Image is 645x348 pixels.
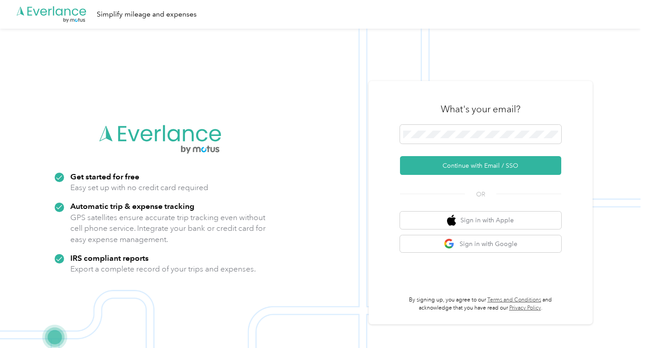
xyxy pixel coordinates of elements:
p: By signing up, you agree to our and acknowledge that you have read our . [400,296,561,312]
button: google logoSign in with Google [400,235,561,253]
strong: Automatic trip & expense tracking [70,201,194,211]
h3: What's your email? [441,103,520,115]
a: Terms and Conditions [487,297,541,303]
p: Easy set up with no credit card required [70,182,208,193]
button: Continue with Email / SSO [400,156,561,175]
button: apple logoSign in with Apple [400,212,561,229]
p: GPS satellites ensure accurate trip tracking even without cell phone service. Integrate your bank... [70,212,266,245]
strong: IRS compliant reports [70,253,149,263]
span: OR [465,190,496,199]
div: Simplify mileage and expenses [97,9,197,20]
strong: Get started for free [70,172,139,181]
a: Privacy Policy [509,305,541,311]
img: google logo [444,238,455,250]
p: Export a complete record of your trips and expenses. [70,263,256,275]
img: apple logo [447,215,456,226]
